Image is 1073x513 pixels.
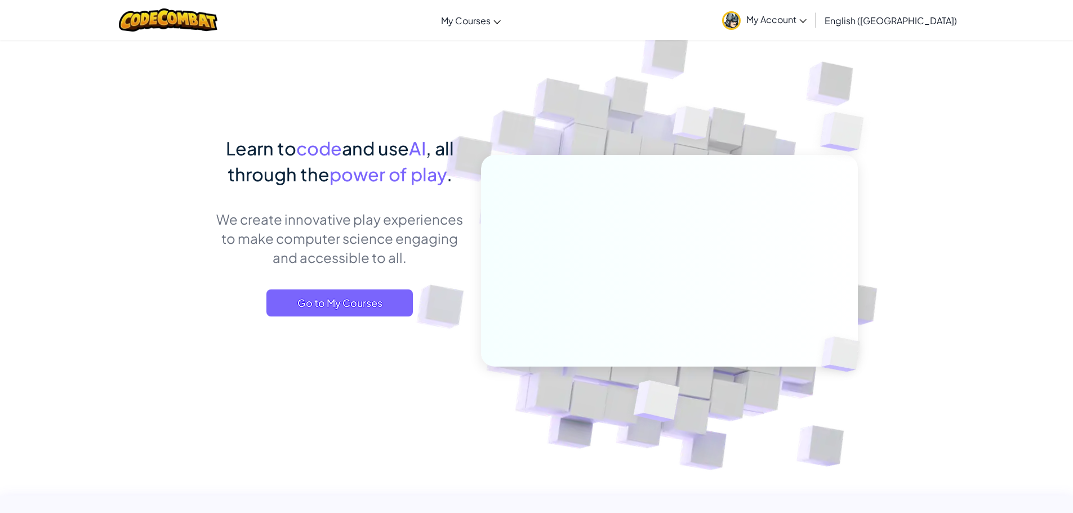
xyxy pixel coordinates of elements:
span: AI [409,137,426,159]
span: power of play [330,163,447,185]
a: My Courses [435,5,506,35]
span: Learn to [226,137,296,159]
a: My Account [716,2,812,38]
span: . [447,163,452,185]
span: My Account [746,14,807,25]
span: My Courses [441,15,491,26]
a: Go to My Courses [266,289,413,316]
img: Overlap cubes [802,313,887,395]
span: and use [342,137,409,159]
p: We create innovative play experiences to make computer science engaging and accessible to all. [216,209,464,267]
img: CodeCombat logo [119,8,217,32]
img: Overlap cubes [651,84,732,168]
span: code [296,137,342,159]
img: Overlap cubes [798,84,895,180]
img: Overlap cubes [605,356,706,450]
span: English ([GEOGRAPHIC_DATA]) [825,15,957,26]
a: English ([GEOGRAPHIC_DATA]) [819,5,963,35]
img: avatar [722,11,741,30]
